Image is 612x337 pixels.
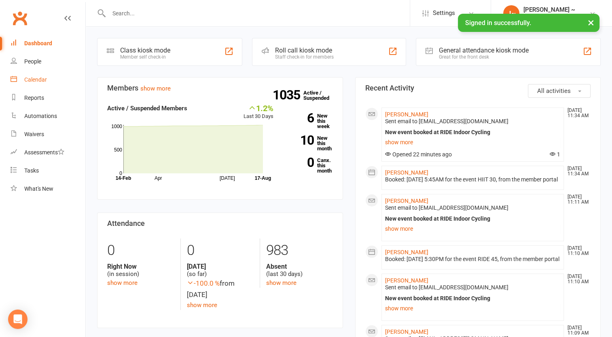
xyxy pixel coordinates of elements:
[11,162,85,180] a: Tasks
[24,185,53,192] div: What's New
[385,176,561,183] div: Booked: [DATE] 5:45AM for the event HIIT 30, from the member portal
[286,113,333,129] a: 6New this week
[11,180,85,198] a: What's New
[107,263,174,270] strong: Right Now
[244,103,273,112] div: 1.2%
[107,219,333,227] h3: Attendance
[187,301,217,309] a: show more
[120,46,170,54] div: Class kiosk mode
[266,263,333,270] strong: Absent
[563,108,590,118] time: [DATE] 11:34 AM
[385,256,561,263] div: Booked: [DATE] 5:30PM for the event RIDE 45, from the member portal
[107,263,174,278] div: (in session)
[584,14,598,31] button: ×
[365,84,591,92] h3: Recent Activity
[24,95,44,101] div: Reports
[24,76,47,83] div: Calendar
[106,8,410,19] input: Search...
[24,40,52,46] div: Dashboard
[523,13,575,21] div: RIDE Indoor Cycling
[286,135,333,151] a: 10New this month
[385,295,561,302] div: New event booked at RIDE Indoor Cycling
[187,263,254,270] strong: [DATE]
[11,53,85,71] a: People
[563,246,590,256] time: [DATE] 11:10 AM
[385,118,508,124] span: Sent email to [EMAIL_ADDRESS][DOMAIN_NAME]
[24,131,44,137] div: Waivers
[107,279,138,286] a: show more
[503,5,519,21] div: J~
[385,151,452,158] span: Opened 22 minutes ago
[11,107,85,125] a: Automations
[8,310,28,329] div: Open Intercom Messenger
[11,89,85,107] a: Reports
[11,143,85,162] a: Assessments
[465,19,531,27] span: Signed in successfully.
[286,134,314,146] strong: 10
[107,105,187,112] strong: Active / Suspended Members
[11,125,85,143] a: Waivers
[107,238,174,263] div: 0
[107,84,333,92] h3: Members
[187,278,254,300] div: from [DATE]
[563,274,590,284] time: [DATE] 11:10 AM
[187,279,220,287] span: -100.0 %
[385,303,561,314] a: show more
[11,34,85,53] a: Dashboard
[24,113,57,119] div: Automations
[433,4,455,22] span: Settings
[563,194,590,205] time: [DATE] 11:11 AM
[11,71,85,89] a: Calendar
[385,329,428,335] a: [PERSON_NAME]
[286,156,314,168] strong: 0
[303,84,339,107] a: 1035Active / Suspended
[275,54,334,60] div: Staff check-in for members
[187,263,254,278] div: (so far)
[385,223,561,234] a: show more
[385,129,561,136] div: New event booked at RIDE Indoor Cycling
[528,84,591,98] button: All activities
[523,6,575,13] div: [PERSON_NAME] ~
[120,54,170,60] div: Member self check-in
[385,198,428,204] a: [PERSON_NAME]
[24,149,64,156] div: Assessments
[385,284,508,291] span: Sent email to [EMAIL_ADDRESS][DOMAIN_NAME]
[187,238,254,263] div: 0
[439,46,529,54] div: General attendance kiosk mode
[140,85,171,92] a: show more
[385,111,428,118] a: [PERSON_NAME]
[385,204,508,211] span: Sent email to [EMAIL_ADDRESS][DOMAIN_NAME]
[385,137,561,148] a: show more
[24,58,41,65] div: People
[10,8,30,28] a: Clubworx
[244,103,273,121] div: Last 30 Days
[550,151,560,158] span: 1
[24,167,39,174] div: Tasks
[275,46,334,54] div: Roll call kiosk mode
[385,215,561,222] div: New event booked at RIDE Indoor Cycling
[266,263,333,278] div: (last 30 days)
[563,325,590,336] time: [DATE] 11:09 AM
[385,169,428,176] a: [PERSON_NAME]
[537,87,571,95] span: All activities
[266,279,296,286] a: show more
[439,54,529,60] div: Great for the front desk
[286,158,333,173] a: 0Canx. this month
[385,277,428,284] a: [PERSON_NAME]
[385,249,428,255] a: [PERSON_NAME]
[563,166,590,177] time: [DATE] 11:34 AM
[266,238,333,263] div: 983
[273,89,303,101] strong: 1035
[286,112,314,124] strong: 6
